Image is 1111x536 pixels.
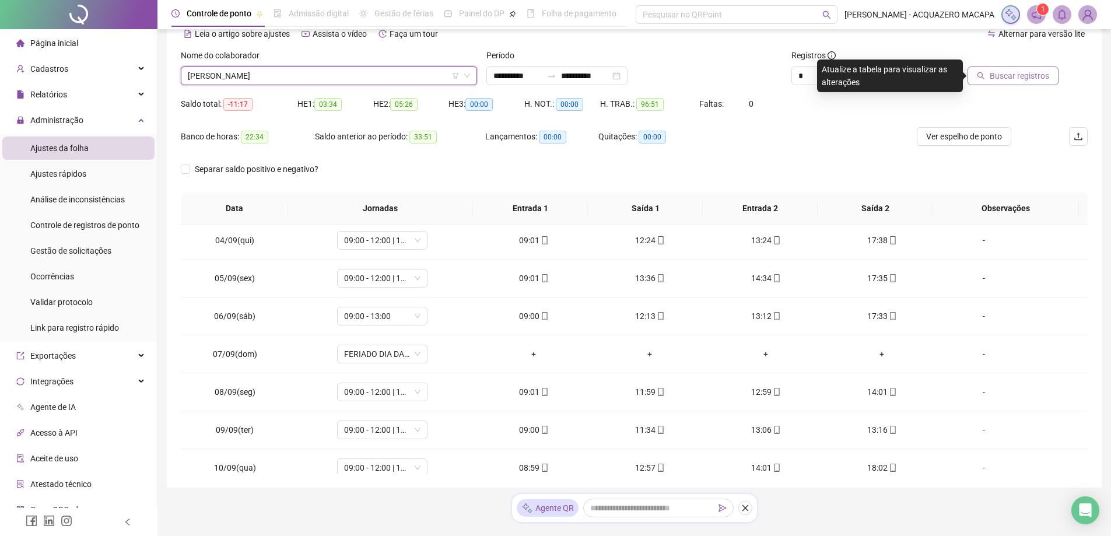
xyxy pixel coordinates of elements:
[215,274,255,283] span: 05/09(sex)
[509,10,516,17] span: pushpin
[833,272,931,285] div: 17:35
[214,463,256,472] span: 10/09(qua)
[1004,8,1017,21] img: sparkle-icon.fc2bf0ac1784a2077858766a79e2daf3.svg
[791,49,836,62] span: Registros
[833,461,931,474] div: 18:02
[772,236,781,244] span: mobile
[409,131,437,143] span: 33:51
[828,51,836,59] span: info-circle
[485,234,583,247] div: 09:01
[485,310,583,323] div: 09:00
[719,504,727,512] span: send
[656,236,665,244] span: mobile
[30,220,139,230] span: Controle de registros de ponto
[717,461,815,474] div: 14:01
[527,9,535,17] span: book
[274,9,282,17] span: file-done
[949,310,1018,323] div: -
[444,9,452,17] span: dashboard
[16,116,24,124] span: lock
[314,98,342,111] span: 03:34
[717,272,815,285] div: 14:34
[547,71,556,80] span: to
[30,351,76,360] span: Exportações
[30,246,111,255] span: Gestão de solicitações
[344,307,420,325] span: 09:00 - 13:00
[717,348,815,360] div: +
[888,464,897,472] span: mobile
[344,421,420,439] span: 09:00 - 12:00 | 13:00 - 18:00
[30,377,73,386] span: Integrações
[949,461,1018,474] div: -
[949,234,1018,247] div: -
[601,348,699,360] div: +
[241,131,268,143] span: 22:34
[933,192,1079,225] th: Observações
[539,274,549,282] span: mobile
[749,99,753,108] span: 0
[588,192,703,225] th: Saída 1
[464,72,471,79] span: down
[601,310,699,323] div: 12:13
[26,515,37,527] span: facebook
[30,90,67,99] span: Relatórios
[656,464,665,472] span: mobile
[181,130,315,143] div: Banco de horas:
[598,130,712,143] div: Quitações:
[373,97,449,111] div: HE 2:
[772,426,781,434] span: mobile
[344,459,420,477] span: 09:00 - 12:00 | 13:00 - 18:00
[833,423,931,436] div: 13:16
[942,202,1070,215] span: Observações
[772,274,781,282] span: mobile
[181,97,297,111] div: Saldo total:
[344,383,420,401] span: 09:00 - 12:00 | 13:00 - 18:00
[888,236,897,244] span: mobile
[703,192,818,225] th: Entrada 2
[656,312,665,320] span: mobile
[601,234,699,247] div: 12:24
[30,64,68,73] span: Cadastros
[485,423,583,436] div: 09:00
[344,269,420,287] span: 09:00 - 12:00 | 13:00 - 18:00
[30,195,125,204] span: Análise de inconsistências
[1041,5,1045,13] span: 1
[256,10,263,17] span: pushpin
[547,71,556,80] span: swap-right
[888,388,897,396] span: mobile
[30,454,78,463] span: Aceite de uso
[542,9,616,18] span: Folha de pagamento
[833,234,931,247] div: 17:38
[216,425,254,435] span: 09/09(ter)
[16,352,24,360] span: export
[1074,132,1083,141] span: upload
[772,464,781,472] span: mobile
[888,426,897,434] span: mobile
[656,388,665,396] span: mobile
[485,348,583,360] div: +
[772,312,781,320] span: mobile
[485,130,598,143] div: Lançamentos:
[374,9,433,18] span: Gestão de férias
[195,29,290,38] span: Leia o artigo sobre ajustes
[888,312,897,320] span: mobile
[833,348,931,360] div: +
[16,90,24,99] span: file
[601,461,699,474] div: 12:57
[43,515,55,527] span: linkedin
[30,428,78,437] span: Acesso à API
[949,386,1018,398] div: -
[30,505,82,514] span: Gerar QRCode
[600,97,699,111] div: H. TRAB.:
[188,67,470,85] span: HOLLYVER YORRAN SOUZA TORRES
[465,98,493,111] span: 00:00
[16,65,24,73] span: user-add
[485,386,583,398] div: 09:01
[639,131,666,143] span: 00:00
[636,98,664,111] span: 96:51
[717,386,815,398] div: 12:59
[949,423,1018,436] div: -
[926,130,1002,143] span: Ver espelho de ponto
[16,429,24,437] span: api
[16,39,24,47] span: home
